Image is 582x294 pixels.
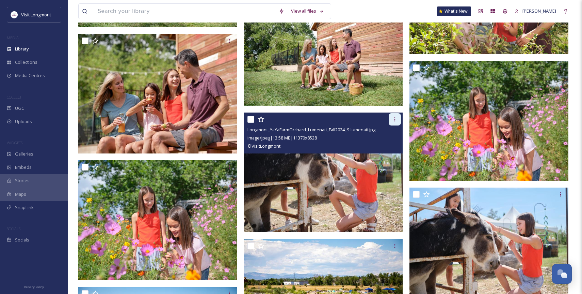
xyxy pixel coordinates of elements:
span: Socials [15,237,29,243]
span: © VisitLongmont [247,143,280,149]
span: image/jpeg | 13.58 MB | 11370 x 8528 [247,135,317,141]
img: Longmont_YaYaFarmOrchard_Lumenati_Fall2024_1-lumenati.jpg [78,34,237,153]
a: View all files [288,4,327,18]
img: Longmont_YaYaFarmOrchard_Lumenati_Fall2024_9-lumenati.jpg [244,113,403,232]
a: What's New [437,6,471,16]
span: Stories [15,177,30,184]
input: Search your library [94,4,275,19]
img: Longmont_YaYaFarmOrchard_Lumenati_Fall2024_8-lumenati.jpg [78,160,237,280]
button: Open Chat [552,264,572,284]
span: COLLECT [7,94,21,100]
img: longmont.jpg [11,11,18,18]
span: SOCIALS [7,226,20,231]
span: Longmont_YaYaFarmOrchard_Lumenati_Fall2024_9-lumenati.jpg [247,127,375,133]
span: MEDIA [7,35,19,40]
a: [PERSON_NAME] [511,4,560,18]
span: [PERSON_NAME] [522,8,556,14]
span: Maps [15,191,26,197]
a: Privacy Policy [24,282,44,291]
img: Longmont_YaYaFarmOrchard_Lumenati_Fall2024_8 - Copy-lumenati.jpg [409,61,568,180]
span: Galleries [15,151,33,157]
span: SnapLink [15,204,34,211]
span: WIDGETS [7,140,22,145]
span: Visit Longmont [21,12,51,18]
span: Media Centres [15,72,45,79]
span: Uploads [15,118,32,125]
span: Privacy Policy [24,285,44,289]
span: Embeds [15,164,32,171]
span: Library [15,46,29,52]
span: Collections [15,59,37,65]
span: UGC [15,105,24,112]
